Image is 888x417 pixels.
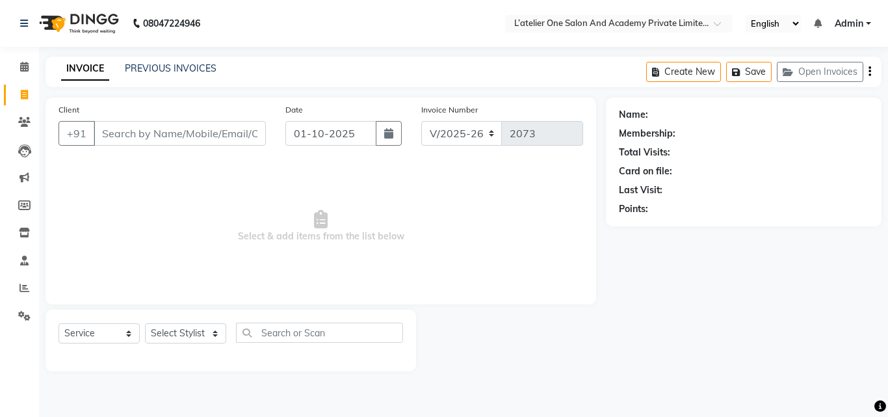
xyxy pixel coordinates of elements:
label: Invoice Number [421,104,478,116]
span: Admin [835,17,863,31]
span: Select & add items from the list below [59,161,583,291]
div: Points: [619,202,648,216]
input: Search by Name/Mobile/Email/Code [94,121,266,146]
input: Search or Scan [236,323,403,343]
b: 08047224946 [143,5,200,42]
a: INVOICE [61,57,109,81]
button: +91 [59,121,95,146]
button: Save [726,62,772,82]
div: Last Visit: [619,183,662,197]
button: Create New [646,62,721,82]
div: Card on file: [619,165,672,178]
label: Date [285,104,303,116]
div: Total Visits: [619,146,670,159]
img: logo [33,5,122,42]
a: PREVIOUS INVOICES [125,62,216,74]
div: Name: [619,108,648,122]
label: Client [59,104,79,116]
button: Open Invoices [777,62,863,82]
div: Membership: [619,127,675,141]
